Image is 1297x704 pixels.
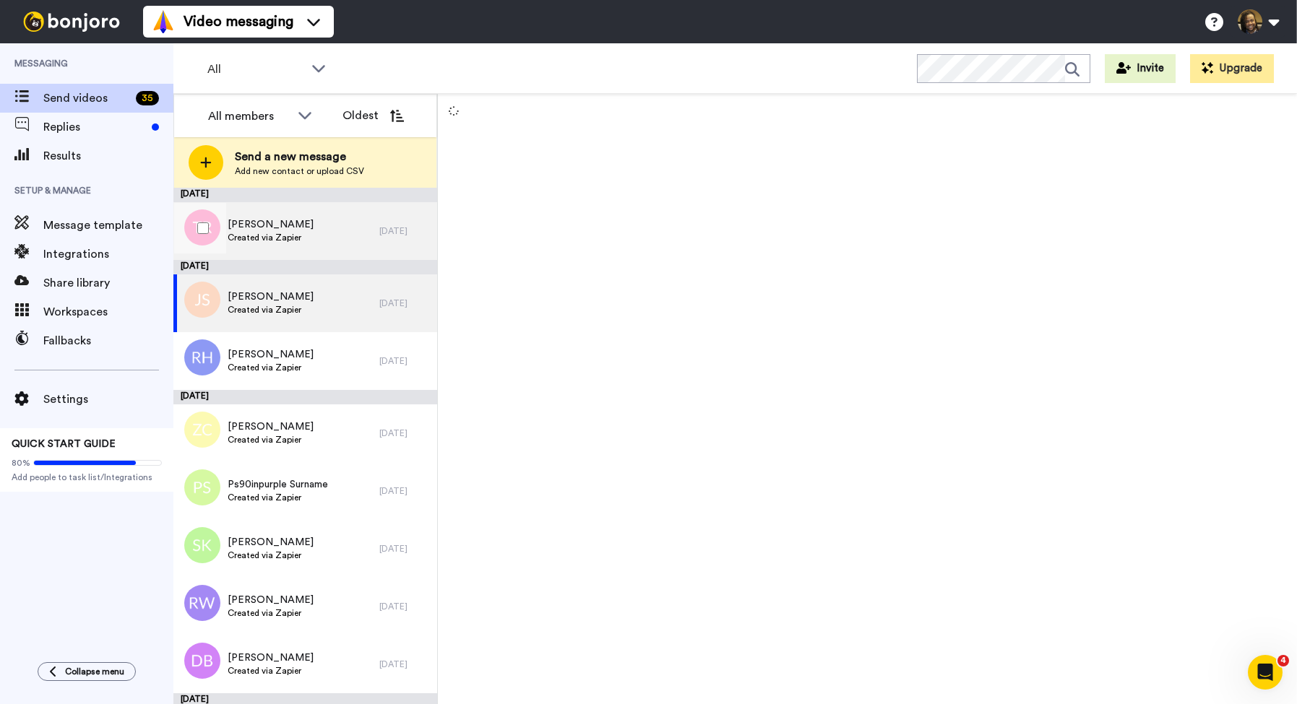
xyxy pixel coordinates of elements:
span: [PERSON_NAME] [228,593,314,607]
span: Video messaging [184,12,293,32]
span: Results [43,147,173,165]
span: Created via Zapier [228,232,314,243]
iframe: Intercom live chat [1248,655,1283,690]
span: Integrations [43,245,173,263]
img: sk.png [184,527,220,563]
div: [DATE] [379,427,430,439]
span: [PERSON_NAME] [228,651,314,665]
span: [PERSON_NAME] [228,420,314,434]
div: [DATE] [379,297,430,309]
button: Oldest [332,101,415,130]
img: rh.png [184,339,220,375]
span: Share library [43,274,173,292]
span: [PERSON_NAME] [228,217,314,232]
span: Ps90inpurple Surname [228,477,328,492]
span: Add new contact or upload CSV [235,165,364,177]
span: Created via Zapier [228,665,314,677]
span: Created via Zapier [228,304,314,316]
span: Settings [43,391,173,408]
img: js.png [184,282,220,318]
div: All members [208,108,290,125]
span: Send videos [43,90,130,107]
span: Created via Zapier [228,362,314,373]
span: Created via Zapier [228,434,314,446]
span: Add people to task list/Integrations [12,471,162,483]
span: Collapse menu [65,666,124,677]
span: All [207,61,304,78]
span: QUICK START GUIDE [12,439,116,449]
span: 80% [12,457,30,469]
div: [DATE] [173,260,437,274]
img: rw.png [184,585,220,621]
img: db.png [184,643,220,679]
span: [PERSON_NAME] [228,535,314,549]
span: Fallbacks [43,332,173,349]
img: bj-logo-header-white.svg [17,12,126,32]
span: Replies [43,118,146,136]
span: Created via Zapier [228,549,314,561]
div: [DATE] [379,355,430,367]
img: zc.png [184,412,220,448]
div: [DATE] [379,225,430,237]
div: [DATE] [379,659,430,670]
span: [PERSON_NAME] [228,290,314,304]
span: Created via Zapier [228,492,328,503]
span: Workspaces [43,303,173,321]
span: [PERSON_NAME] [228,347,314,362]
span: Message template [43,217,173,234]
div: [DATE] [379,601,430,612]
span: Send a new message [235,148,364,165]
button: Upgrade [1190,54,1274,83]
div: [DATE] [379,485,430,497]
img: ps.png [184,469,220,505]
button: Invite [1105,54,1176,83]
div: [DATE] [173,188,437,202]
div: 35 [136,91,159,105]
span: 4 [1277,655,1289,666]
button: Collapse menu [38,662,136,681]
div: [DATE] [173,390,437,404]
img: vm-color.svg [152,10,175,33]
div: [DATE] [379,543,430,555]
span: Created via Zapier [228,607,314,619]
